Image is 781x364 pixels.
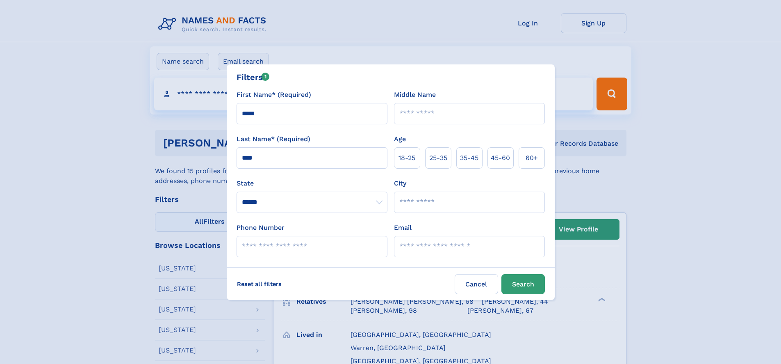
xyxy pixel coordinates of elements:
[237,179,387,188] label: State
[237,134,310,144] label: Last Name* (Required)
[501,274,545,294] button: Search
[526,153,538,163] span: 60+
[460,153,478,163] span: 35‑45
[398,153,415,163] span: 18‑25
[237,71,270,83] div: Filters
[394,90,436,100] label: Middle Name
[394,223,412,233] label: Email
[455,274,498,294] label: Cancel
[394,134,406,144] label: Age
[232,274,287,294] label: Reset all filters
[394,179,406,188] label: City
[491,153,510,163] span: 45‑60
[237,90,311,100] label: First Name* (Required)
[237,223,285,233] label: Phone Number
[429,153,447,163] span: 25‑35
